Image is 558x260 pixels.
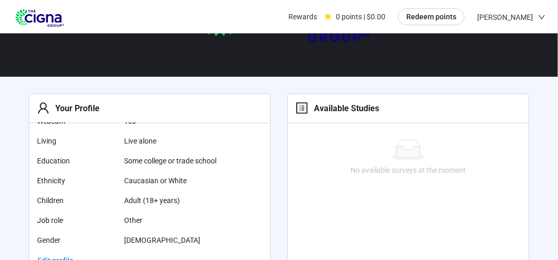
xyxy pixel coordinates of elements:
span: Adult (18+ years) [124,195,228,206]
div: Your Profile [50,102,100,115]
span: [PERSON_NAME] [477,1,533,34]
div: Available Studies [308,102,379,115]
span: Ethnicity [37,175,116,186]
span: down [538,14,545,21]
span: Living [37,135,116,147]
span: Live alone [124,135,228,147]
div: No available surveys at the moment [292,164,525,176]
span: Education [37,155,116,167]
span: [DEMOGRAPHIC_DATA] [124,234,228,246]
span: Caucasian or White [124,175,228,186]
span: profile [296,102,308,114]
button: Redeem points [398,8,465,25]
span: Gender [37,234,116,246]
span: star [324,13,332,20]
span: user [37,102,50,114]
span: Job role [37,215,116,226]
span: Other [124,215,228,226]
span: Some college or trade school [124,155,228,167]
span: Children [37,195,116,206]
span: Redeem points [406,11,456,22]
